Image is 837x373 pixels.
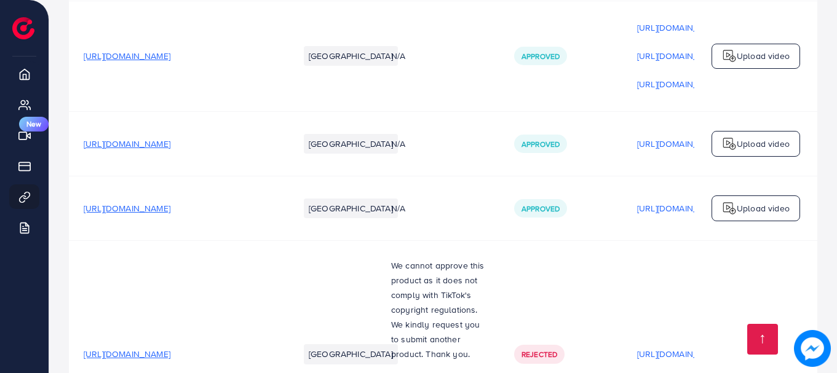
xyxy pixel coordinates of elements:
span: [URL][DOMAIN_NAME] [84,202,170,214]
img: logo [722,201,737,216]
span: New [19,117,49,132]
p: [URL][DOMAIN_NAME] [637,136,724,151]
span: Approved [522,51,560,61]
span: [URL][DOMAIN_NAME] [84,138,170,150]
span: [URL][DOMAIN_NAME] [84,50,170,62]
p: [URL][DOMAIN_NAME] [637,49,724,63]
p: [URL][DOMAIN_NAME] [637,201,724,216]
span: N/A [391,138,405,150]
p: Upload video [737,136,790,151]
img: image [794,330,831,367]
span: N/A [391,50,405,62]
span: Rejected [522,349,557,359]
span: Approved [522,203,560,214]
a: New [9,123,39,147]
p: Upload video [737,201,790,216]
p: Upload video [737,49,790,63]
li: [GEOGRAPHIC_DATA] [304,46,398,66]
li: [GEOGRAPHIC_DATA] [304,134,398,154]
p: We cannot approve this product as it does not comply with TikTok's copyright regulations. We kind... [391,258,485,361]
p: [URL][DOMAIN_NAME] [637,20,724,35]
img: logo [722,49,737,63]
img: logo [12,17,34,39]
img: logo [722,136,737,151]
li: [GEOGRAPHIC_DATA] [304,344,398,364]
p: [URL][DOMAIN_NAME] [637,77,724,92]
span: Approved [522,139,560,149]
p: [URL][DOMAIN_NAME] [637,347,724,361]
span: [URL][DOMAIN_NAME] [84,348,170,360]
span: N/A [391,202,405,214]
li: [GEOGRAPHIC_DATA] [304,198,398,218]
